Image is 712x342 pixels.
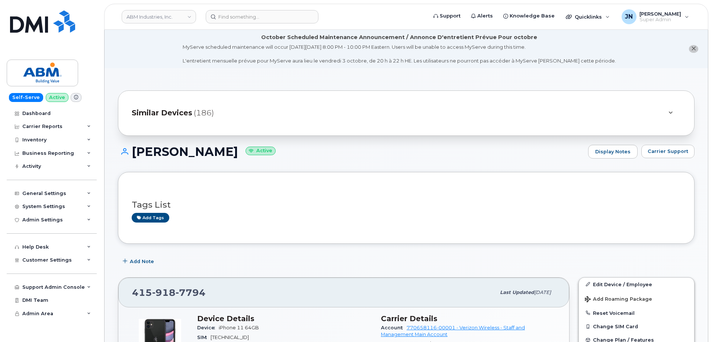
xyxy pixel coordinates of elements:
[579,320,694,333] button: Change SIM Card
[579,291,694,306] button: Add Roaming Package
[211,335,249,340] span: [TECHNICAL_ID]
[132,213,169,222] a: Add tags
[197,335,211,340] span: SIM
[534,290,551,295] span: [DATE]
[381,325,525,337] a: 770658116-00001 - Verizon Wireless - Staff and Management Main Account
[381,325,407,330] span: Account
[261,33,537,41] div: October Scheduled Maintenance Announcement / Annonce D'entretient Prévue Pour octobre
[197,314,372,323] h3: Device Details
[381,314,556,323] h3: Carrier Details
[183,44,616,64] div: MyServe scheduled maintenance will occur [DATE][DATE] 8:00 PM - 10:00 PM Eastern. Users will be u...
[132,200,681,210] h3: Tags List
[579,306,694,320] button: Reset Voicemail
[130,258,154,265] span: Add Note
[219,325,259,330] span: iPhone 11 64GB
[500,290,534,295] span: Last updated
[246,147,276,155] small: Active
[641,145,695,158] button: Carrier Support
[132,287,206,298] span: 415
[132,108,192,118] span: Similar Devices
[648,148,688,155] span: Carrier Support
[197,325,219,330] span: Device
[585,296,652,303] span: Add Roaming Package
[152,287,176,298] span: 918
[194,108,214,118] span: (186)
[118,255,160,268] button: Add Note
[689,45,698,53] button: close notification
[588,145,638,159] a: Display Notes
[176,287,206,298] span: 7794
[118,145,584,158] h1: [PERSON_NAME]
[579,278,694,291] a: Edit Device / Employee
